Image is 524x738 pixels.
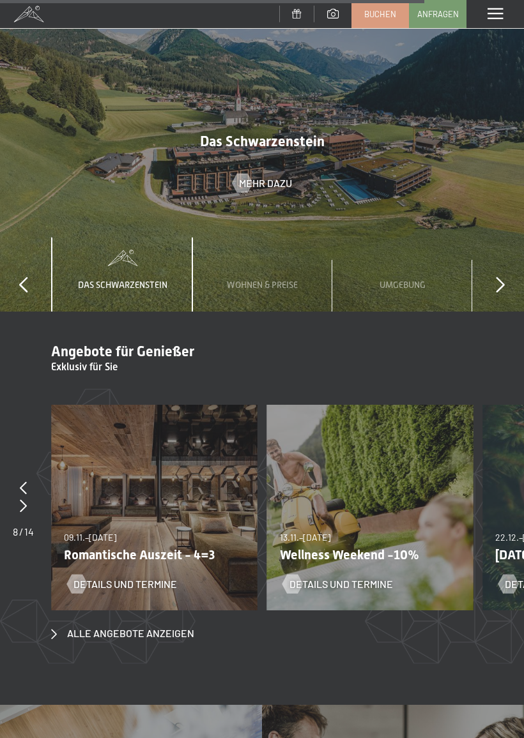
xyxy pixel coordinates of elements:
[51,343,194,359] span: Angebote für Genießer
[64,547,235,562] p: Romantische Auszeit - 4=3
[380,280,426,290] span: Umgebung
[19,525,23,538] span: /
[51,361,118,373] span: Exklusiv für Sie
[289,577,393,591] span: Details und Termine
[24,525,34,538] span: 14
[280,532,330,543] span: 13.11.–[DATE]
[67,577,177,591] a: Details und Termine
[78,280,167,290] span: Das Schwarzenstein
[51,626,194,640] a: Alle Angebote anzeigen
[283,577,393,591] a: Details und Termine
[73,577,177,591] span: Details und Termine
[227,280,298,290] span: Wohnen & Preise
[200,133,325,149] span: Das Schwarzenstein
[352,1,408,27] a: Buchen
[410,1,466,27] a: Anfragen
[417,8,459,20] span: Anfragen
[64,532,116,543] span: 09.11.–[DATE]
[233,176,292,190] a: Mehr dazu
[364,8,396,20] span: Buchen
[280,547,451,562] p: Wellness Weekend -10%
[13,525,18,538] span: 8
[239,176,292,190] span: Mehr dazu
[67,626,194,640] span: Alle Angebote anzeigen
